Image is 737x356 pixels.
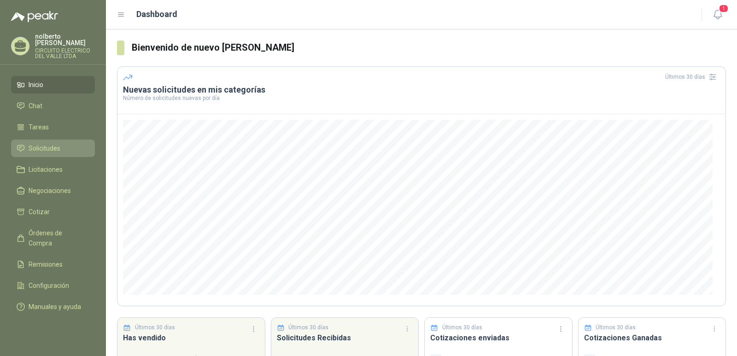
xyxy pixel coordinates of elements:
[11,182,95,199] a: Negociaciones
[277,332,413,344] h3: Solicitudes Recibidas
[29,302,81,312] span: Manuales y ayuda
[665,70,720,84] div: Últimos 30 días
[11,256,95,273] a: Remisiones
[430,332,567,344] h3: Cotizaciones enviadas
[35,48,95,59] p: CIRCUITO ELECTRICO DEL VALLE LTDA
[709,6,726,23] button: 1
[596,323,636,332] p: Últimos 30 días
[11,118,95,136] a: Tareas
[29,143,60,153] span: Solicitudes
[11,140,95,157] a: Solicitudes
[11,224,95,252] a: Órdenes de Compra
[123,84,720,95] h3: Nuevas solicitudes en mis categorías
[35,33,95,46] p: nolberto [PERSON_NAME]
[29,164,63,175] span: Licitaciones
[11,11,58,22] img: Logo peakr
[29,80,43,90] span: Inicio
[11,298,95,315] a: Manuales y ayuda
[123,95,720,101] p: Número de solicitudes nuevas por día
[719,4,729,13] span: 1
[584,332,720,344] h3: Cotizaciones Ganadas
[29,228,86,248] span: Órdenes de Compra
[11,161,95,178] a: Licitaciones
[29,122,49,132] span: Tareas
[29,207,50,217] span: Cotizar
[132,41,726,55] h3: Bienvenido de nuevo [PERSON_NAME]
[11,277,95,294] a: Configuración
[29,101,42,111] span: Chat
[29,280,69,291] span: Configuración
[11,203,95,221] a: Cotizar
[123,332,259,344] h3: Has vendido
[29,259,63,269] span: Remisiones
[442,323,482,332] p: Últimos 30 días
[11,97,95,115] a: Chat
[11,76,95,93] a: Inicio
[29,186,71,196] span: Negociaciones
[288,323,328,332] p: Últimos 30 días
[135,323,175,332] p: Últimos 30 días
[136,8,177,21] h1: Dashboard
